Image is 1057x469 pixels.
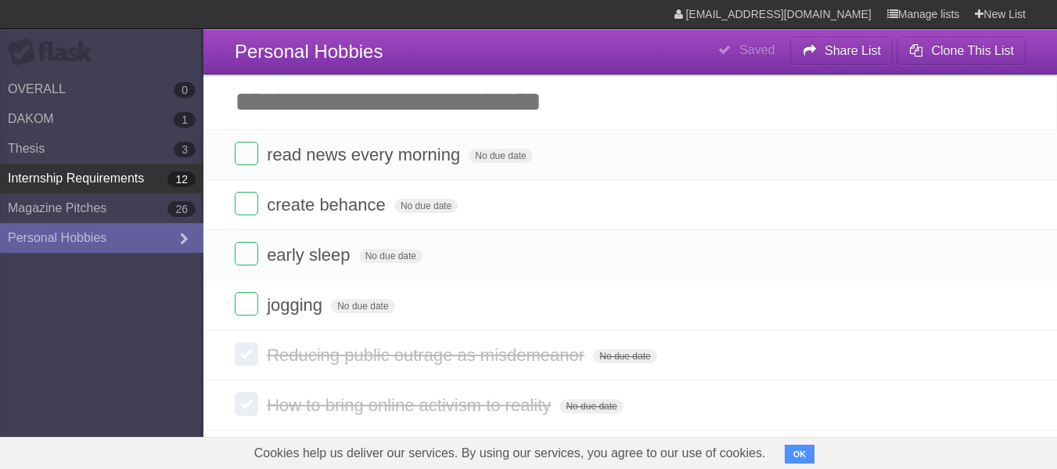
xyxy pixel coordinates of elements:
span: read news every morning [267,145,464,164]
label: Done [235,242,258,265]
span: jogging [267,295,326,315]
span: No due date [469,149,532,163]
span: How to bring online activism to reality [267,395,555,415]
span: No due date [394,199,458,213]
b: Share List [825,44,881,57]
b: Clone This List [931,44,1014,57]
span: No due date [331,299,394,313]
label: Done [235,192,258,215]
span: Reducing public outrage as misdemeanor [267,345,588,365]
b: 1 [174,112,196,128]
button: Share List [790,37,893,65]
span: early sleep [267,245,354,265]
span: Cookies help us deliver our services. By using our services, you agree to our use of cookies. [239,438,782,469]
b: 0 [174,82,196,98]
label: Done [235,342,258,366]
span: No due date [593,349,656,363]
label: Done [235,292,258,316]
button: Clone This List [897,37,1026,65]
span: create behance [267,195,390,215]
b: Saved [739,43,775,56]
div: Flask [8,38,102,67]
b: 26 [167,201,196,217]
span: No due date [359,249,422,263]
b: 12 [167,171,196,187]
span: No due date [559,399,623,413]
label: Done [235,392,258,416]
button: OK [785,445,815,464]
label: Done [235,142,258,165]
b: 3 [174,142,196,157]
span: Personal Hobbies [235,41,383,62]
